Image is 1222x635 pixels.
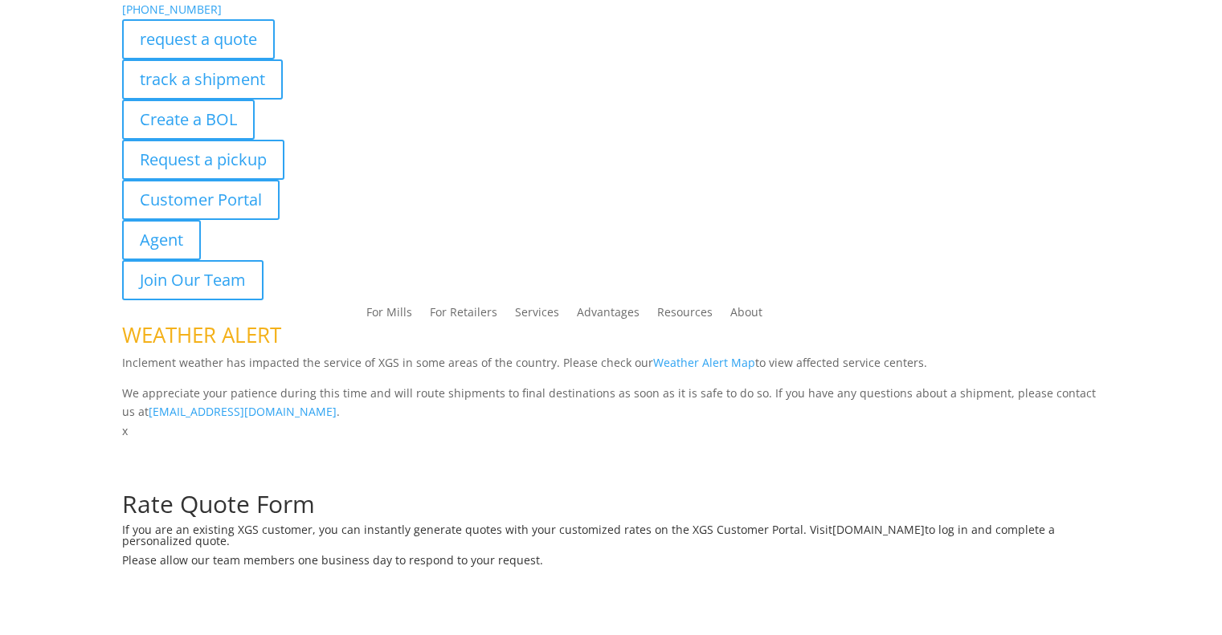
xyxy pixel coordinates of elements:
a: [PHONE_NUMBER] [122,2,222,17]
span: If you are an existing XGS customer, you can instantly generate quotes with your customized rates... [122,522,832,537]
a: About [730,307,762,324]
p: x [122,421,1100,441]
a: For Mills [366,307,412,324]
a: request a quote [122,19,275,59]
a: For Retailers [430,307,497,324]
a: Advantages [577,307,640,324]
p: Inclement weather has impacted the service of XGS in some areas of the country. Please check our ... [122,353,1100,384]
a: Join Our Team [122,260,264,300]
a: Resources [657,307,713,324]
p: Complete the form below for a customized quote based on your shipping needs. [122,473,1100,492]
a: track a shipment [122,59,283,100]
a: Customer Portal [122,180,280,220]
a: [EMAIL_ADDRESS][DOMAIN_NAME] [149,404,337,419]
a: Request a pickup [122,140,284,180]
h1: Request a Quote [122,441,1100,473]
h6: Please allow our team members one business day to respond to your request. [122,555,1100,574]
a: Weather Alert Map [653,355,755,370]
p: We appreciate your patience during this time and will route shipments to final destinations as so... [122,384,1100,422]
span: to log in and complete a personalized quote. [122,522,1055,548]
span: WEATHER ALERT [122,320,281,349]
a: [DOMAIN_NAME] [832,522,925,537]
h1: Rate Quote Form [122,492,1100,524]
a: Create a BOL [122,100,255,140]
a: Services [515,307,559,324]
a: Agent [122,220,201,260]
